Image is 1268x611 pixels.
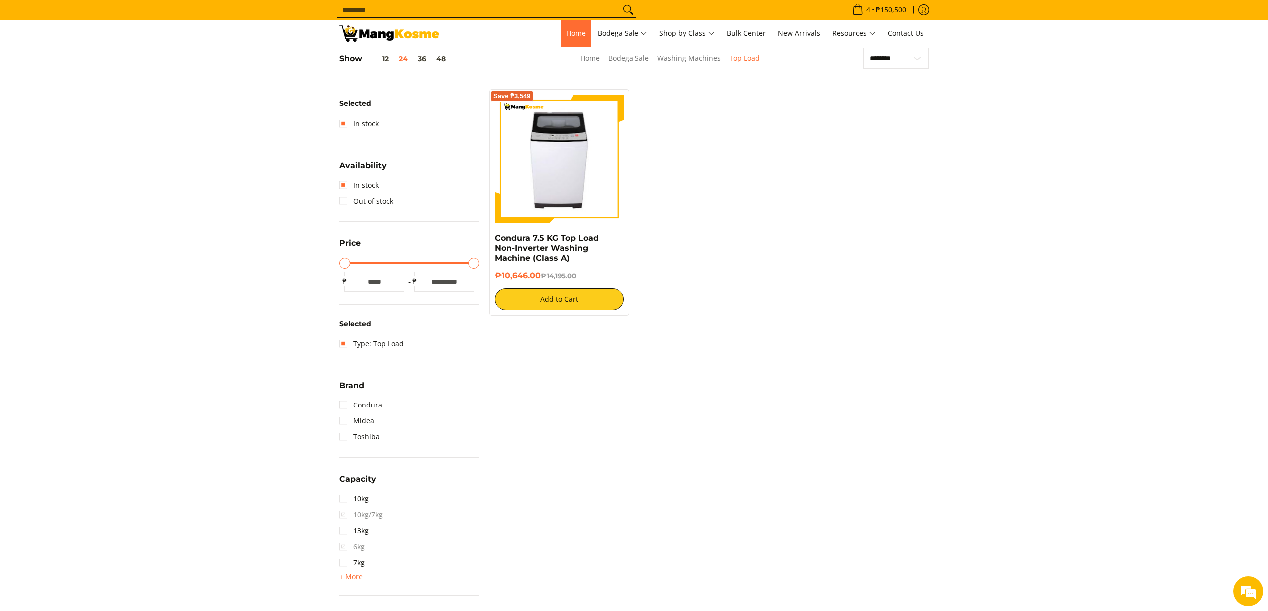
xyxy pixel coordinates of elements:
[339,239,361,255] summary: Open
[339,320,479,329] h6: Selected
[339,177,379,193] a: In stock
[727,28,766,38] span: Bulk Center
[164,5,188,29] div: Minimize live chat window
[339,523,369,539] a: 13kg
[339,429,380,445] a: Toshiba
[413,55,431,63] button: 36
[495,271,624,281] h6: ₱10,646.00
[339,54,451,64] h5: Show
[339,475,376,483] span: Capacity
[608,53,649,63] a: Bodega Sale
[339,116,379,132] a: In stock
[339,25,439,42] img: Washing Machines l Mang Kosme: Home Appliances Warehouse Sale Partner Top Load
[598,27,647,40] span: Bodega Sale
[865,6,872,13] span: 4
[409,276,419,286] span: ₱
[493,93,531,99] span: Save ₱3,549
[849,4,909,15] span: •
[514,52,826,75] nav: Breadcrumbs
[339,397,382,413] a: Condura
[449,20,929,47] nav: Main Menu
[654,20,720,47] a: Shop by Class
[339,162,387,177] summary: Open
[778,28,820,38] span: New Arrivals
[659,27,715,40] span: Shop by Class
[339,571,363,583] summary: Open
[874,6,908,13] span: ₱150,500
[431,55,451,63] button: 48
[58,126,138,226] span: We're online!
[566,28,586,38] span: Home
[883,20,929,47] a: Contact Us
[729,52,760,65] span: Top Load
[541,272,576,280] del: ₱14,195.00
[339,382,364,390] span: Brand
[339,162,387,170] span: Availability
[339,276,349,286] span: ₱
[394,55,413,63] button: 24
[339,382,364,397] summary: Open
[561,20,591,47] a: Home
[499,95,620,223] img: condura-7.5kg-topload-non-inverter-washing-machine-class-c-full-view-mang-kosme
[339,491,369,507] a: 10kg
[339,555,365,571] a: 7kg
[495,288,624,310] button: Add to Cart
[339,507,383,523] span: 10kg/7kg
[495,233,599,263] a: Condura 7.5 KG Top Load Non-Inverter Washing Machine (Class A)
[620,2,636,17] button: Search
[339,99,479,108] h6: Selected
[832,27,876,40] span: Resources
[339,573,363,581] span: + More
[827,20,881,47] a: Resources
[339,336,404,352] a: Type: Top Load
[580,53,600,63] a: Home
[339,539,365,555] span: 6kg
[339,239,361,247] span: Price
[888,28,924,38] span: Contact Us
[362,55,394,63] button: 12
[593,20,652,47] a: Bodega Sale
[5,272,190,307] textarea: Type your message and hit 'Enter'
[339,413,374,429] a: Midea
[773,20,825,47] a: New Arrivals
[339,193,393,209] a: Out of stock
[52,56,168,69] div: Chat with us now
[657,53,721,63] a: Washing Machines
[722,20,771,47] a: Bulk Center
[339,475,376,491] summary: Open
